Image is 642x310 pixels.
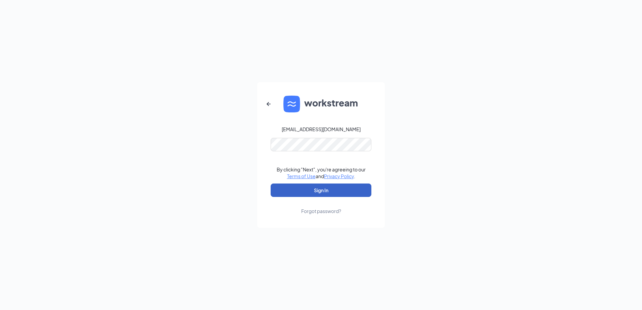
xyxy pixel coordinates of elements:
[283,96,359,112] img: WS logo and Workstream text
[324,173,354,179] a: Privacy Policy
[301,208,341,214] div: Forgot password?
[287,173,316,179] a: Terms of Use
[301,197,341,214] a: Forgot password?
[271,184,371,197] button: Sign In
[261,96,277,112] button: ArrowLeftNew
[265,100,273,108] svg: ArrowLeftNew
[282,126,361,133] div: [EMAIL_ADDRESS][DOMAIN_NAME]
[277,166,366,179] div: By clicking "Next", you're agreeing to our and .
